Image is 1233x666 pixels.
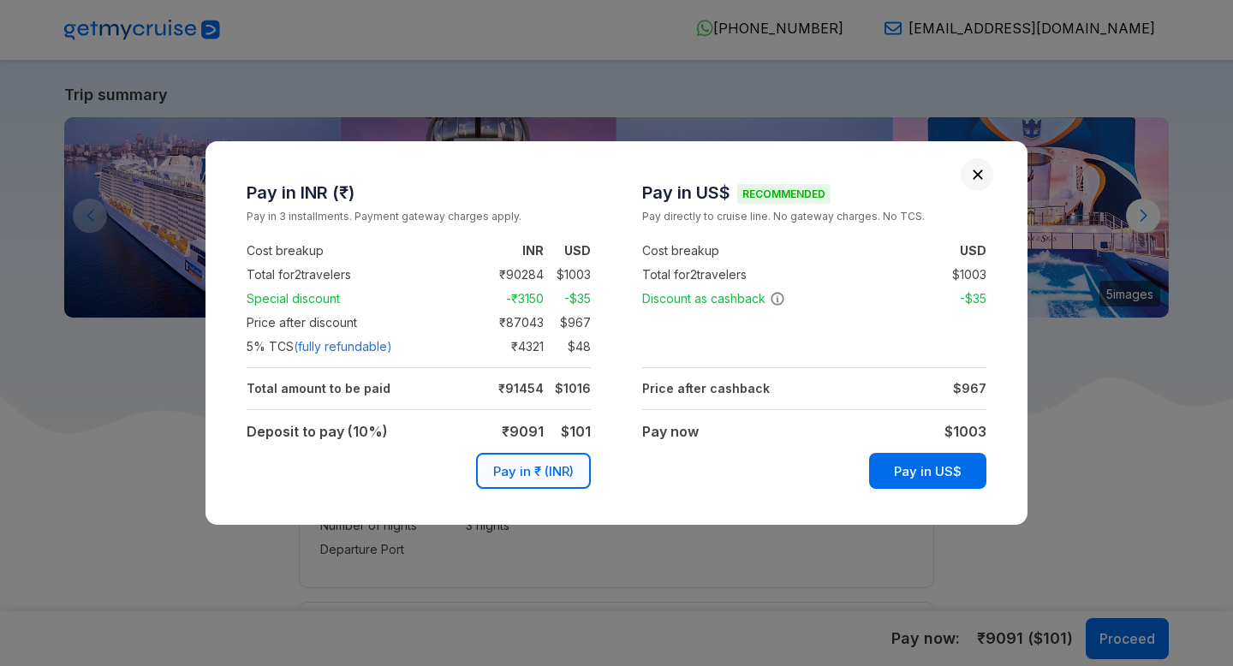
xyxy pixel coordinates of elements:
strong: $ 101 [561,423,591,440]
strong: Pay now [642,423,699,440]
td: -$ 35 [939,288,986,309]
td: 5 % TCS [247,335,472,359]
strong: USD [564,243,591,258]
strong: Deposit to pay (10%) [247,423,388,440]
td: ₹ 4321 [472,336,544,357]
span: (fully refundable) [294,338,392,355]
td: Price after discount [247,311,472,335]
td: ₹ 90284 [472,265,544,285]
td: $ 967 [544,312,591,333]
button: Pay in ₹ (INR) [476,453,591,489]
small: Pay in 3 installments. Payment gateway charges apply. [247,208,591,225]
td: Special discount [247,287,472,311]
button: Pay in US$ [869,453,986,489]
strong: ₹ 9091 [502,423,544,440]
h3: Pay in INR (₹) [247,182,591,203]
td: ₹ 87043 [472,312,544,333]
strong: USD [960,243,986,258]
strong: $ 1003 [944,423,986,440]
td: Cost breakup [642,239,867,263]
td: $ 1003 [939,265,986,285]
td: $ 1003 [544,265,591,285]
button: Close [972,169,984,181]
h3: Pay in US$ [642,182,986,203]
td: Total for 2 travelers [642,263,867,287]
td: Cost breakup [247,239,472,263]
td: $ 48 [544,336,591,357]
strong: ₹ 91454 [498,381,544,395]
strong: Total amount to be paid [247,381,390,395]
td: -₹ 3150 [472,288,544,309]
span: Discount as cashback [642,290,785,307]
strong: $ 967 [953,381,986,395]
strong: $ 1016 [555,381,591,395]
strong: Price after cashback [642,381,770,395]
strong: INR [522,243,544,258]
span: Recommended [737,184,831,204]
small: Pay directly to cruise line. No gateway charges. No TCS. [642,208,986,225]
td: Total for 2 travelers [247,263,472,287]
td: -$ 35 [544,288,591,309]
